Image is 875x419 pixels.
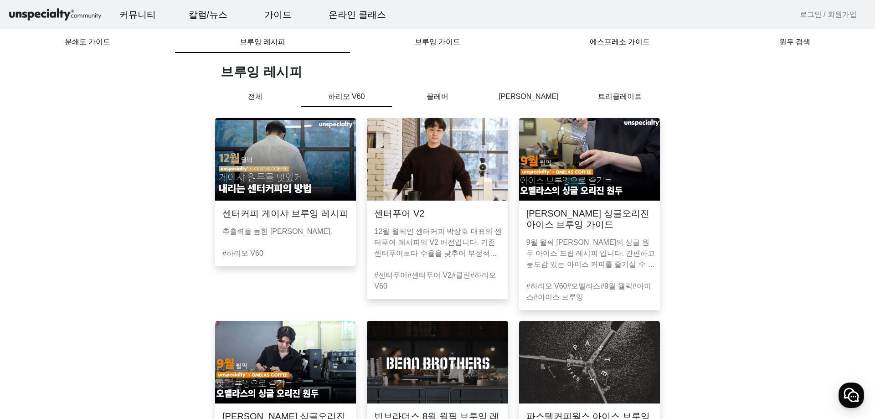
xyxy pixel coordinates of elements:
[415,38,460,46] span: 브루잉 가이드
[800,9,857,20] a: 로그인 / 회원가입
[222,249,263,257] a: #하리오 V60
[3,289,60,312] a: 홈
[112,2,163,27] a: 커뮤니티
[83,303,94,310] span: 대화
[526,208,653,230] h3: [PERSON_NAME] 싱글오리진 아이스 브루잉 가이드
[321,2,393,27] a: 온라인 클래스
[374,208,424,219] h3: 센터푸어 V2
[222,208,349,219] h3: 센터커피 게이샤 브루잉 레시피
[65,38,110,46] span: 분쇄도 가이드
[210,118,361,310] a: 센터커피 게이샤 브루잉 레시피추출력을 높힌 [PERSON_NAME].#하리오 V60
[590,38,650,46] span: 에스프레소 가이드
[374,271,407,279] a: #센터푸어
[600,282,632,290] a: #9월 월픽
[301,91,392,107] p: 하리오 V60
[526,282,651,301] a: #아이스
[221,64,665,80] h1: 브루잉 레시피
[407,271,452,279] a: #센터푸어 V2
[29,303,34,310] span: 홈
[60,289,118,312] a: 대화
[222,226,352,237] p: 추출력을 높힌 [PERSON_NAME].
[374,271,496,290] a: #하리오 V60
[7,7,103,23] img: logo
[779,38,810,46] span: 원두 검색
[141,303,152,310] span: 설정
[392,91,483,102] p: 클레버
[534,293,583,301] a: #아이스 브루잉
[240,38,285,46] span: 브루잉 레시피
[567,282,600,290] a: #오멜라스
[181,2,235,27] a: 칼럼/뉴스
[526,237,656,270] p: 9월 월픽 [PERSON_NAME]의 싱글 원두 아이스 드립 레시피 입니다. 간편하고 농도감 있는 아이스 커피를 즐기실 수 있습니다.
[526,282,567,290] a: #하리오 V60
[257,2,299,27] a: 가이드
[118,289,175,312] a: 설정
[574,91,665,102] p: 트리콜레이트
[361,118,513,310] a: 센터푸어 V212월 월픽인 센터커피 박상호 대표의 센터푸어 레시피의 V2 버전입니다. 기존 센터푸어보다 수율을 낮추어 부정적인 맛이 억제되었습니다.#센터푸어#센터푸어 V2#클...
[374,226,504,259] p: 12월 월픽인 센터커피 박상호 대표의 센터푸어 레시피의 V2 버전입니다. 기존 센터푸어보다 수율을 낮추어 부정적인 맛이 억제되었습니다.
[452,271,470,279] a: #클린
[514,118,665,310] a: [PERSON_NAME] 싱글오리진 아이스 브루잉 가이드9월 월픽 [PERSON_NAME]의 싱글 원두 아이스 드립 레시피 입니다. 간편하고 농도감 있는 아이스 커피를 즐기실...
[483,91,574,102] p: [PERSON_NAME]
[210,91,301,102] p: 전체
